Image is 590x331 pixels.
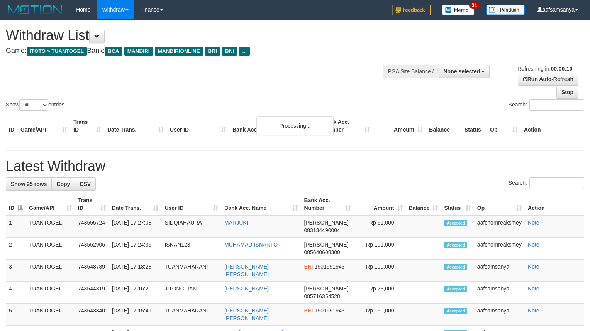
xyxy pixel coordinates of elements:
[6,47,386,55] h4: Game: Bank:
[161,215,221,238] td: SIDQIAHAURA
[6,115,17,137] th: ID
[80,181,91,187] span: CSV
[551,66,572,72] strong: 00:00:10
[406,238,441,260] td: -
[26,304,75,326] td: TUANTOGEL
[304,307,313,314] span: BNI
[75,282,109,304] td: 743544819
[6,177,52,191] a: Show 25 rows
[518,73,578,86] a: Run Auto-Refresh
[26,238,75,260] td: TUANTOGEL
[56,181,70,187] span: Copy
[304,241,348,248] span: [PERSON_NAME]
[315,307,345,314] span: Copy 1901991943 to clipboard
[444,308,467,314] span: Accepted
[105,47,122,56] span: BCA
[26,260,75,282] td: TUANTOGEL
[104,115,167,137] th: Date Trans.
[315,263,345,270] span: Copy 1901991943 to clipboard
[444,264,467,270] span: Accepted
[474,238,525,260] td: aafchornreaksmey
[442,5,475,15] img: Button%20Memo.svg
[75,260,109,282] td: 743548789
[224,263,269,277] a: [PERSON_NAME] [PERSON_NAME]
[406,304,441,326] td: -
[441,193,474,215] th: Status: activate to sort column ascending
[109,193,162,215] th: Date Trans.: activate to sort column ascending
[109,282,162,304] td: [DATE] 17:16:20
[474,215,525,238] td: aafchornreaksmey
[11,181,47,187] span: Show 25 rows
[6,99,64,111] label: Show entries
[383,65,438,78] div: PGA Site Balance /
[439,65,490,78] button: None selected
[6,282,26,304] td: 4
[487,115,521,137] th: Op
[304,249,340,255] span: Copy 085640608300 to clipboard
[301,193,354,215] th: Bank Acc. Number: activate to sort column ascending
[509,99,584,111] label: Search:
[304,263,313,270] span: BNI
[161,282,221,304] td: JITONGTIAN
[469,2,480,9] span: 34
[256,116,334,135] div: Processing...
[406,215,441,238] td: -
[6,238,26,260] td: 2
[406,260,441,282] td: -
[224,307,269,321] a: [PERSON_NAME] [PERSON_NAME]
[529,99,584,111] input: Search:
[354,215,406,238] td: Rp 51,000
[304,227,340,233] span: Copy 083134490004 to clipboard
[474,260,525,282] td: aafsamsanya
[75,215,109,238] td: 743555724
[161,193,221,215] th: User ID: activate to sort column ascending
[373,115,426,137] th: Amount
[239,47,249,56] span: ...
[461,115,487,137] th: Status
[109,260,162,282] td: [DATE] 17:18:28
[6,260,26,282] td: 3
[528,263,539,270] a: Note
[528,285,539,292] a: Note
[75,193,109,215] th: Trans ID: activate to sort column ascending
[509,177,584,189] label: Search:
[354,238,406,260] td: Rp 101,000
[406,282,441,304] td: -
[528,241,539,248] a: Note
[167,115,229,137] th: User ID
[474,282,525,304] td: aafsamsanya
[75,304,109,326] td: 743543840
[26,193,75,215] th: Game/API: activate to sort column ascending
[486,5,525,15] img: panduan.png
[304,293,340,299] span: Copy 085716354528 to clipboard
[444,242,467,248] span: Accepted
[229,115,320,137] th: Bank Acc. Name
[6,215,26,238] td: 1
[426,115,461,137] th: Balance
[6,159,584,174] h1: Latest Withdraw
[354,282,406,304] td: Rp 73,000
[474,304,525,326] td: aafsamsanya
[525,193,584,215] th: Action
[6,193,26,215] th: ID: activate to sort column descending
[161,238,221,260] td: ISNAN123
[528,307,539,314] a: Note
[224,220,248,226] a: MARJUKI
[221,193,301,215] th: Bank Acc. Name: activate to sort column ascending
[224,241,278,248] a: MUHAMAD ISNANTO
[6,4,64,15] img: MOTION_logo.png
[75,238,109,260] td: 743552906
[444,68,480,74] span: None selected
[70,115,104,137] th: Trans ID
[6,304,26,326] td: 5
[51,177,75,191] a: Copy
[304,285,348,292] span: [PERSON_NAME]
[26,282,75,304] td: TUANTOGEL
[75,177,96,191] a: CSV
[155,47,203,56] span: MANDIRIONLINE
[528,220,539,226] a: Note
[109,304,162,326] td: [DATE] 17:15:41
[109,215,162,238] td: [DATE] 17:27:08
[474,193,525,215] th: Op: activate to sort column ascending
[406,193,441,215] th: Balance: activate to sort column ascending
